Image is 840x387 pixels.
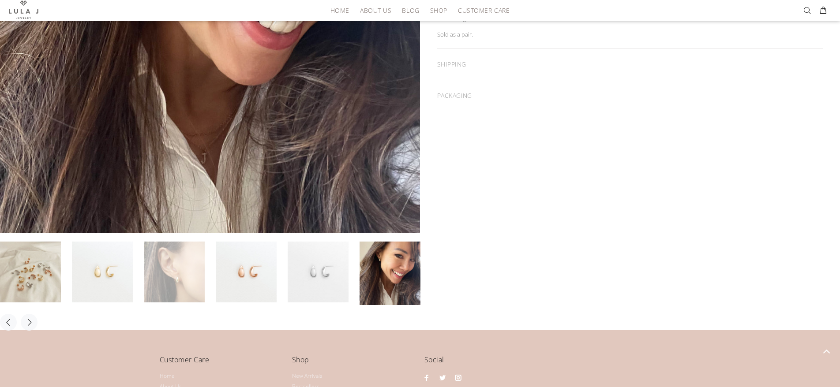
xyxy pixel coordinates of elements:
[330,7,349,14] span: HOME
[437,49,823,80] div: SHIPPING
[458,7,510,14] span: CUSTOMER CARE
[437,30,823,39] p: Sold as a pair.
[397,4,424,17] a: BLOG
[160,371,175,381] a: Home
[292,371,322,381] a: New Arrivals
[21,314,37,331] button: Next
[360,7,391,14] span: ABOUT US
[813,338,840,365] a: BACK TO TOP
[402,7,419,14] span: BLOG
[325,4,355,17] a: HOME
[453,4,510,17] a: CUSTOMER CARE
[355,4,397,17] a: ABOUT US
[160,354,283,372] h4: Customer Care
[292,354,416,372] h4: Shop
[425,4,453,17] a: SHOP
[424,354,680,372] h4: Social
[437,80,823,111] div: PACKAGING
[430,7,447,14] span: SHOP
